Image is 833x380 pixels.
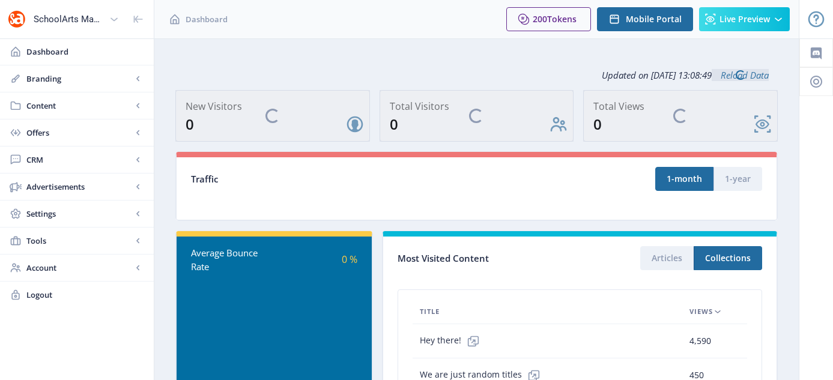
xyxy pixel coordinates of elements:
[26,73,132,85] span: Branding
[26,181,132,193] span: Advertisements
[699,7,790,31] button: Live Preview
[26,208,132,220] span: Settings
[420,304,440,319] span: Title
[26,262,132,274] span: Account
[398,249,580,268] div: Most Visited Content
[26,154,132,166] span: CRM
[712,69,769,81] a: Reload Data
[342,253,357,266] span: 0 %
[191,172,477,186] div: Traffic
[34,6,105,32] div: SchoolArts Magazine
[597,7,693,31] button: Mobile Portal
[26,100,132,112] span: Content
[26,235,132,247] span: Tools
[626,14,682,24] span: Mobile Portal
[689,334,711,348] span: 4,590
[694,246,762,270] button: Collections
[191,246,274,273] div: Average Bounce Rate
[640,246,694,270] button: Articles
[719,14,770,24] span: Live Preview
[506,7,591,31] button: 200Tokens
[7,10,26,29] img: properties.app_icon.png
[26,46,144,58] span: Dashboard
[713,167,762,191] button: 1-year
[26,289,144,301] span: Logout
[26,127,132,139] span: Offers
[689,304,713,319] span: Views
[175,60,778,90] div: Updated on [DATE] 13:08:49
[186,13,228,25] span: Dashboard
[655,167,713,191] button: 1-month
[420,329,485,353] span: Hey there!
[547,13,577,25] span: Tokens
